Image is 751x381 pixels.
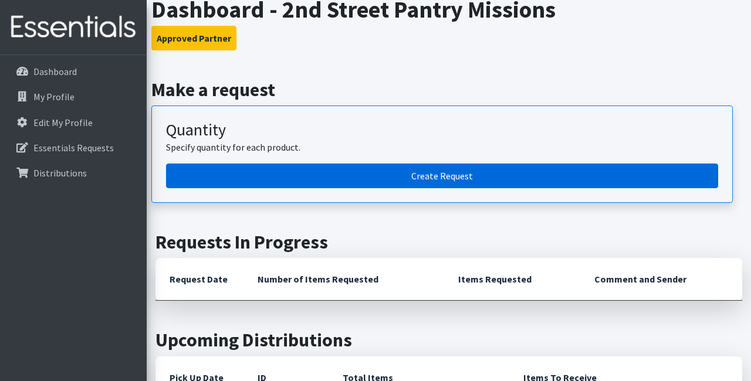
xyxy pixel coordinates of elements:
[151,26,236,50] button: Approved Partner
[33,142,114,154] p: Essentials Requests
[580,258,742,301] th: Comment and Sender
[33,66,77,77] p: Dashboard
[33,167,87,179] p: Distributions
[5,136,142,159] a: Essentials Requests
[151,79,747,101] h2: Make a request
[5,60,142,83] a: Dashboard
[5,111,142,134] a: Edit My Profile
[243,258,444,301] th: Number of Items Requested
[155,329,742,351] h2: Upcoming Distributions
[166,120,718,140] h3: Quantity
[166,164,718,188] a: Create a request by quantity
[444,258,581,301] th: Items Requested
[155,258,243,301] th: Request Date
[155,231,742,253] h2: Requests In Progress
[5,161,142,185] a: Distributions
[33,117,93,128] p: Edit My Profile
[5,85,142,108] a: My Profile
[5,8,142,47] img: HumanEssentials
[166,140,718,154] p: Specify quantity for each product.
[33,91,75,103] p: My Profile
